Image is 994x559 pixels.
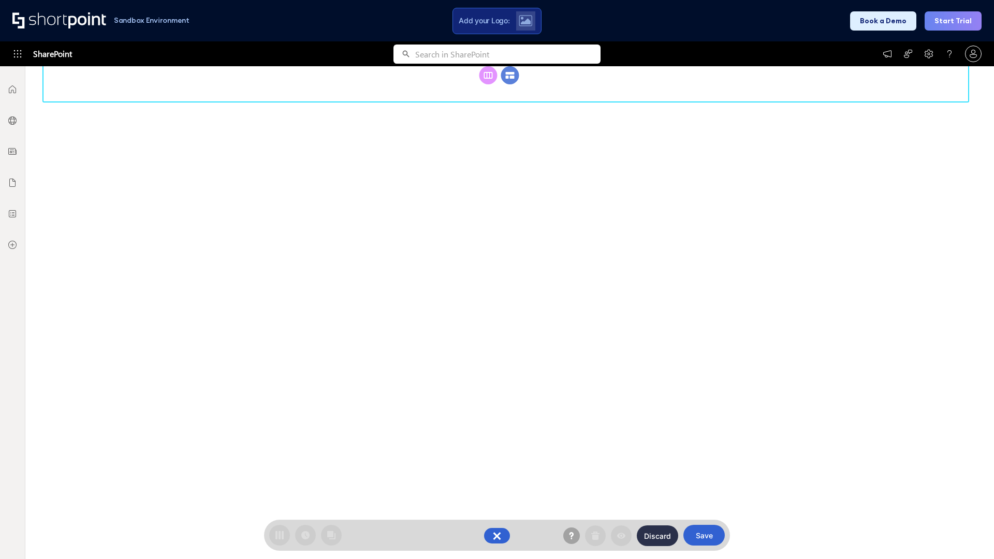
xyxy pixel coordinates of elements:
h1: Sandbox Environment [114,18,189,23]
input: Search in SharePoint [415,45,601,64]
img: Upload logo [519,15,532,26]
span: Add your Logo: [459,16,509,25]
button: Book a Demo [850,11,916,31]
button: Start Trial [925,11,982,31]
iframe: Chat Widget [942,509,994,559]
button: Discard [637,525,678,546]
button: Save [683,525,725,546]
span: SharePoint [33,41,72,66]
